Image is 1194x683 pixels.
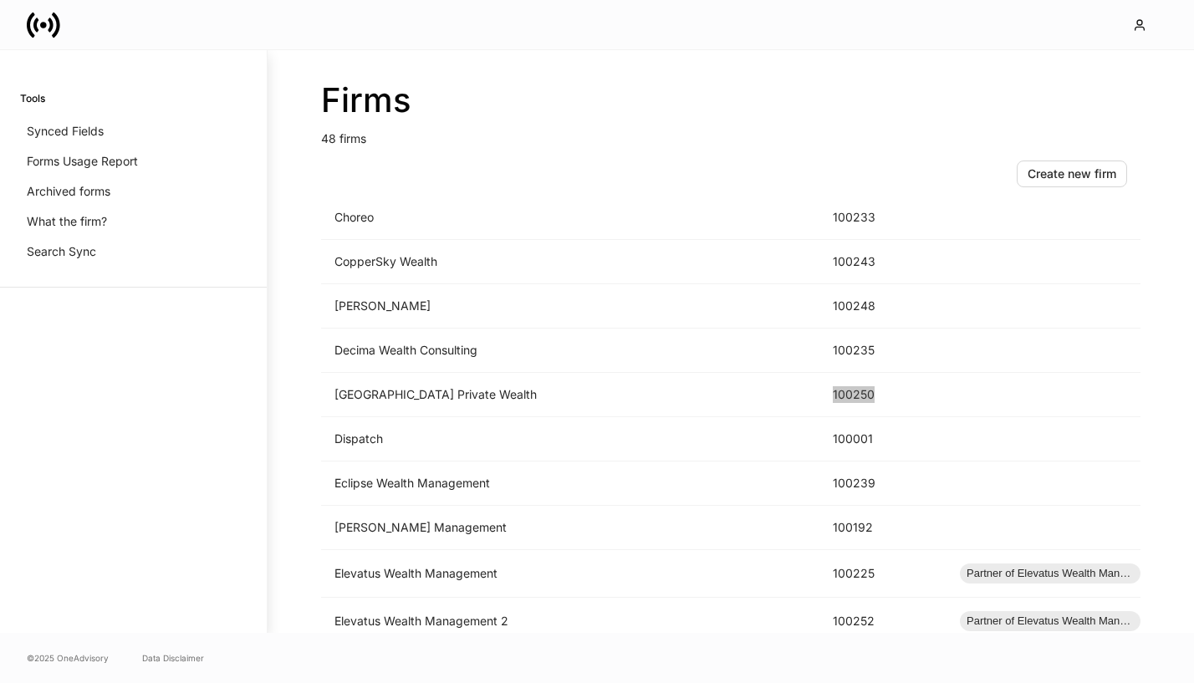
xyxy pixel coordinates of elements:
[321,598,819,645] td: Elevatus Wealth Management 2
[321,120,1140,147] p: 48 firms
[819,240,947,284] td: 100243
[20,116,247,146] a: Synced Fields
[27,183,110,200] p: Archived forms
[819,284,947,329] td: 100248
[321,417,819,461] td: Dispatch
[321,550,819,598] td: Elevatus Wealth Management
[27,213,107,230] p: What the firm?
[321,329,819,373] td: Decima Wealth Consulting
[960,613,1140,629] span: Partner of Elevatus Wealth Management ADMIN
[27,651,109,665] span: © 2025 OneAdvisory
[20,206,247,237] a: What the firm?
[20,146,247,176] a: Forms Usage Report
[20,237,247,267] a: Search Sync
[819,506,947,550] td: 100192
[27,243,96,260] p: Search Sync
[142,651,204,665] a: Data Disclaimer
[27,123,104,140] p: Synced Fields
[960,565,1140,582] span: Partner of Elevatus Wealth Management ADMIN
[20,176,247,206] a: Archived forms
[321,373,819,417] td: [GEOGRAPHIC_DATA] Private Wealth
[1028,166,1116,182] div: Create new firm
[819,373,947,417] td: 100250
[819,329,947,373] td: 100235
[20,90,45,106] h6: Tools
[1017,161,1127,187] button: Create new firm
[819,461,947,506] td: 100239
[321,461,819,506] td: Eclipse Wealth Management
[321,240,819,284] td: CopperSky Wealth
[819,417,947,461] td: 100001
[321,196,819,240] td: Choreo
[321,80,1140,120] h2: Firms
[321,506,819,550] td: [PERSON_NAME] Management
[27,153,138,170] p: Forms Usage Report
[321,284,819,329] td: [PERSON_NAME]
[819,196,947,240] td: 100233
[819,598,947,645] td: 100252
[819,550,947,598] td: 100225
